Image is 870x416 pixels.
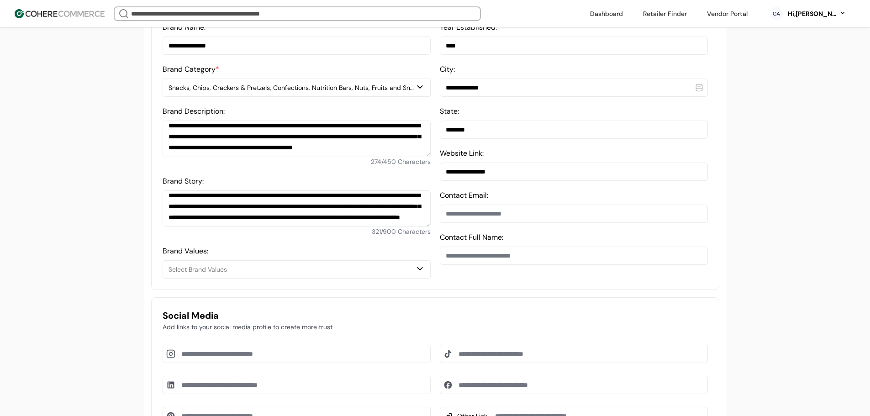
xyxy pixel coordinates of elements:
span: 274 / 450 Characters [371,158,431,166]
label: Contact Email: [440,190,488,200]
label: Brand Story: [163,176,204,186]
img: Cohere Logo [15,9,105,18]
div: Snacks, Chips, Crackers & Pretzels, Confections, Nutrition Bars, Nuts, Fruits and Snack Mixes, Po... [169,83,415,93]
label: Brand Values: [163,246,208,256]
button: Hi,[PERSON_NAME] [787,9,846,19]
label: City: [440,64,455,74]
span: 321 / 900 Characters [372,227,431,236]
div: Hi, [PERSON_NAME] [787,9,837,19]
p: Add links to your social media profile to create more trust [163,322,708,332]
label: State: [440,106,459,116]
label: Contact Full Name: [440,232,503,242]
label: Brand Category [163,64,219,74]
label: Brand Description: [163,106,225,116]
label: Website Link: [440,148,484,158]
h3: Social Media [163,309,708,322]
